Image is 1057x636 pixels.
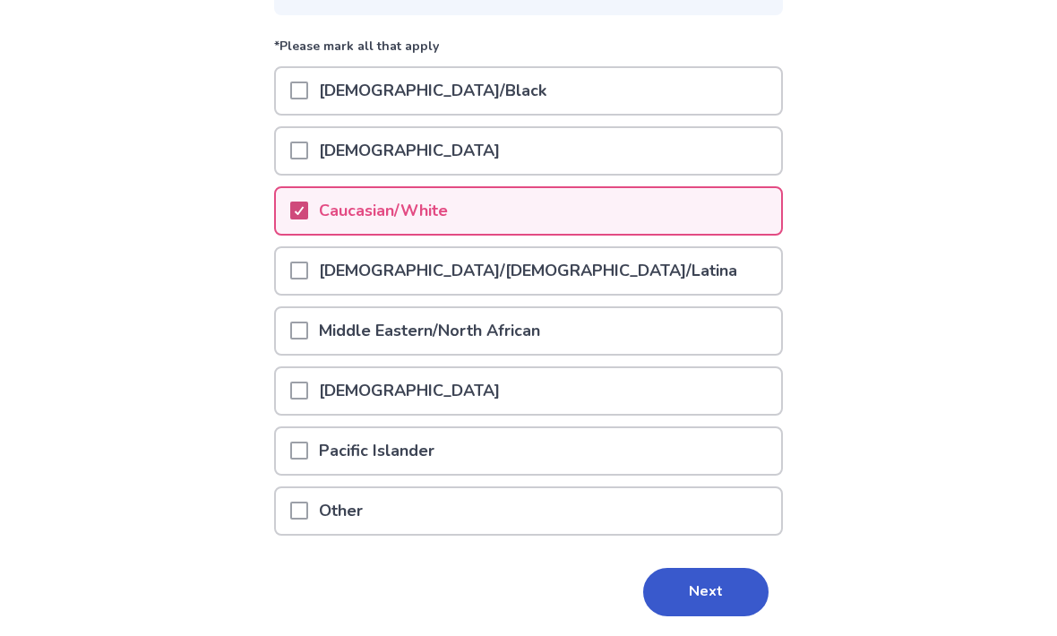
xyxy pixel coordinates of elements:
p: Other [308,489,374,535]
p: Caucasian/White [308,189,459,235]
button: Next [643,569,769,617]
p: Pacific Islander [308,429,445,475]
p: Middle Eastern/North African [308,309,551,355]
p: [DEMOGRAPHIC_DATA] [308,129,511,175]
p: [DEMOGRAPHIC_DATA]/Black [308,69,557,115]
p: [DEMOGRAPHIC_DATA]/[DEMOGRAPHIC_DATA]/Latina [308,249,748,295]
p: [DEMOGRAPHIC_DATA] [308,369,511,415]
p: *Please mark all that apply [274,38,783,67]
